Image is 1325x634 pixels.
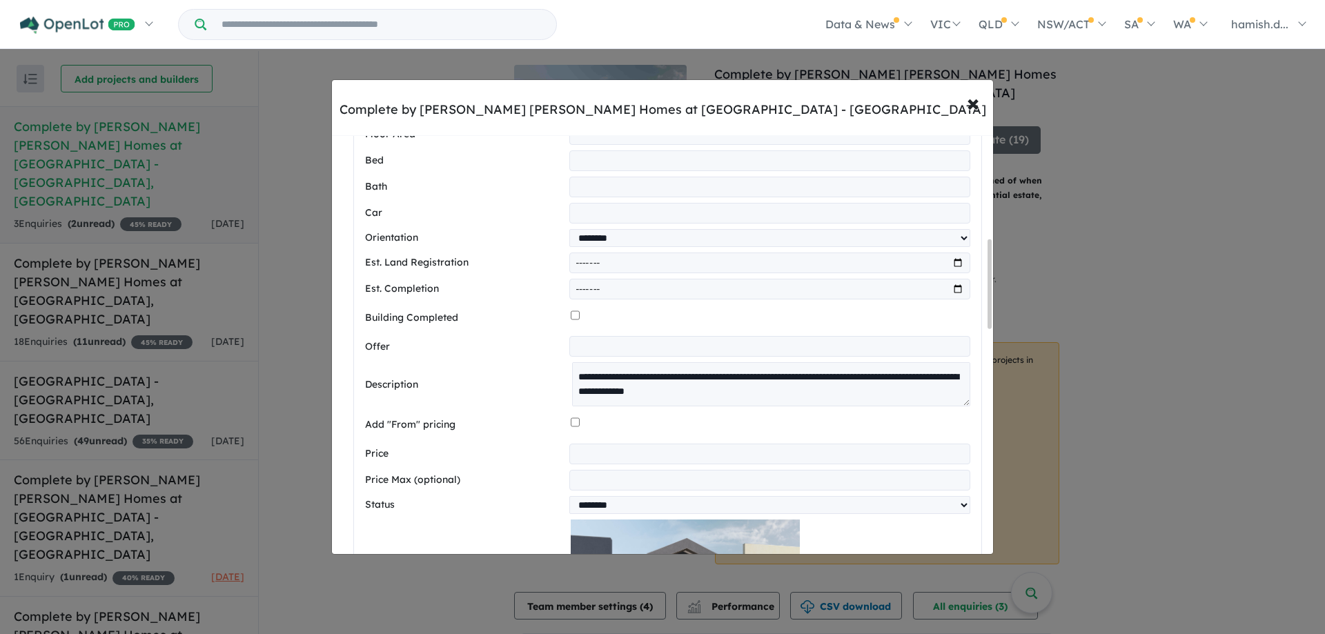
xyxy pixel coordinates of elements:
[365,417,565,433] label: Add "From" pricing
[365,230,564,246] label: Orientation
[365,179,564,195] label: Bath
[365,446,564,462] label: Price
[209,10,553,39] input: Try estate name, suburb, builder or developer
[967,88,979,117] span: ×
[365,310,565,326] label: Building Completed
[20,17,135,34] img: Openlot PRO Logo White
[365,472,564,488] label: Price Max (optional)
[340,101,986,119] div: Complete by [PERSON_NAME] [PERSON_NAME] Homes at [GEOGRAPHIC_DATA] - [GEOGRAPHIC_DATA]
[365,152,564,169] label: Bed
[365,497,564,513] label: Status
[365,205,564,221] label: Car
[365,339,564,355] label: Offer
[365,281,564,297] label: Est. Completion
[365,255,564,271] label: Est. Land Registration
[365,377,567,393] label: Description
[1231,17,1288,31] span: hamish.d...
